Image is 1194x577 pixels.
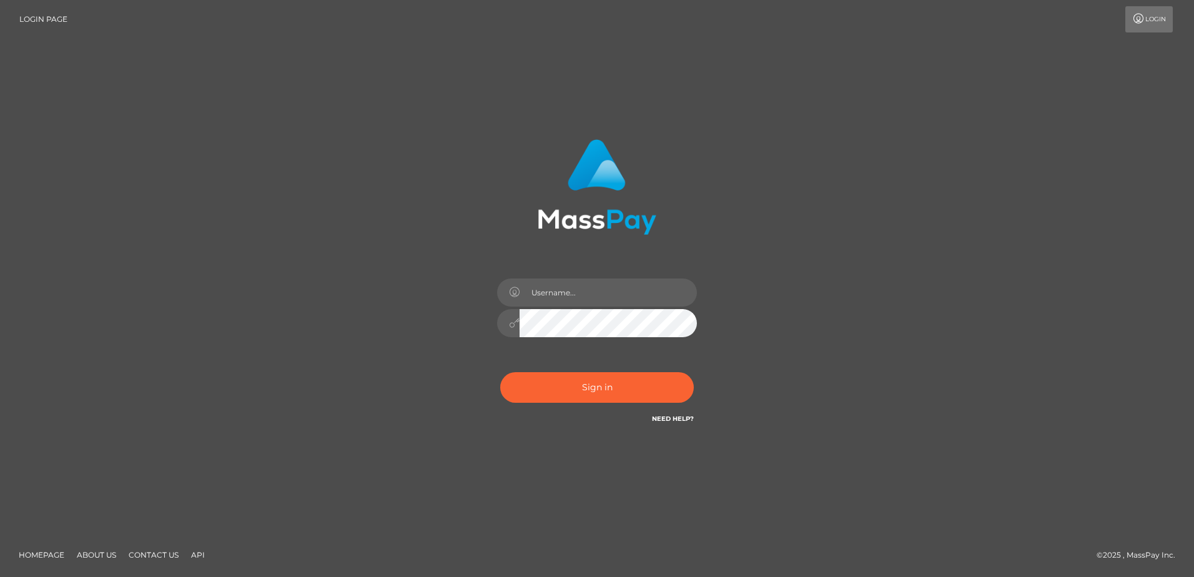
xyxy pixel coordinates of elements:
button: Sign in [500,372,694,403]
div: © 2025 , MassPay Inc. [1097,548,1185,562]
a: API [186,545,210,565]
a: Contact Us [124,545,184,565]
a: About Us [72,545,121,565]
img: MassPay Login [538,139,656,235]
a: Login [1125,6,1173,32]
a: Need Help? [652,415,694,423]
a: Homepage [14,545,69,565]
input: Username... [520,279,697,307]
a: Login Page [19,6,67,32]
